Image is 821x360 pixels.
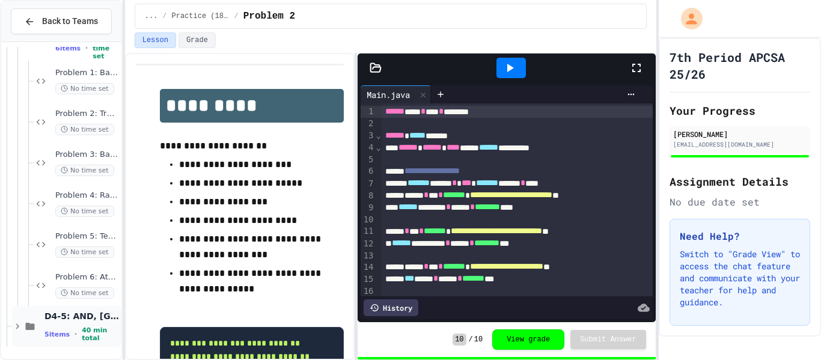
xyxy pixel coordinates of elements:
div: My Account [668,5,706,32]
span: Problem 6: Athletic Achievement Tracker [55,272,119,282]
span: Problem 2 [243,9,295,23]
span: Fold line [376,142,382,152]
span: Submit Answer [580,335,636,344]
span: • [85,43,88,53]
span: D4-5: AND, [GEOGRAPHIC_DATA], NOT [44,311,119,322]
span: Practice (18 mins) [172,11,230,21]
div: 11 [361,225,376,237]
button: Grade [179,32,216,48]
button: Submit Answer [570,330,646,349]
div: [EMAIL_ADDRESS][DOMAIN_NAME] [673,140,807,149]
h2: Your Progress [670,102,810,119]
h2: Assignment Details [670,173,810,190]
button: Back to Teams [11,8,112,34]
div: 5 [361,154,376,166]
span: Problem 4: Race Pace Calculator [55,191,119,201]
span: / [469,335,473,344]
div: 13 [361,250,376,262]
div: 15 [361,273,376,285]
div: 14 [361,261,376,273]
div: 8 [361,190,376,202]
div: Main.java [361,88,416,101]
div: [PERSON_NAME] [673,129,807,139]
h1: 7th Period APCSA 25/26 [670,49,810,82]
p: Switch to "Grade View" to access the chat feature and communicate with your teacher for help and ... [680,248,800,308]
div: 6 [361,165,376,177]
span: No time set [55,124,114,135]
span: Fold line [376,130,382,140]
span: Problem 1: Basic Swimming Qualification [55,68,119,78]
span: No time set [55,246,114,258]
span: 5 items [44,331,70,338]
span: No time set [55,287,114,299]
div: Main.java [361,85,431,103]
span: 40 min total [82,326,119,342]
div: No due date set [670,195,810,209]
span: No time set [55,165,114,176]
span: • [75,329,77,339]
button: Lesson [135,32,176,48]
div: 2 [361,118,376,130]
span: No time set [93,36,119,60]
span: 6 items [55,44,81,52]
div: 1 [361,106,376,118]
div: 7 [361,178,376,190]
button: View grade [492,329,564,350]
div: 16 [361,285,376,297]
div: 9 [361,202,376,214]
div: 3 [361,130,376,142]
h3: Need Help? [680,229,800,243]
span: / [162,11,166,21]
div: History [364,299,418,316]
div: 10 [361,214,376,226]
span: Problem 2: Track Meet Awards System [55,109,119,119]
span: No time set [55,83,114,94]
span: Problem 3: Basketball Scholarship Evaluation [55,150,119,160]
span: No time set [55,206,114,217]
span: 10 [474,335,483,344]
span: / [234,11,239,21]
span: 10 [453,334,466,346]
span: Problem 5: Team Qualification System [55,231,119,242]
span: Back to Teams [42,15,98,28]
span: ... [145,11,158,21]
div: 12 [361,238,376,250]
div: 4 [361,142,376,154]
